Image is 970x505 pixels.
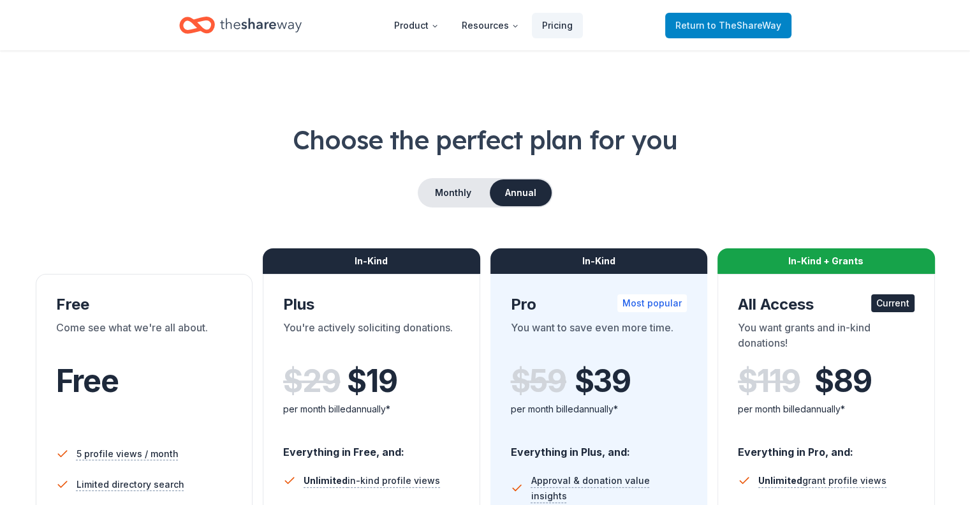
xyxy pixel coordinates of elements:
[263,248,480,274] div: In-Kind
[758,475,802,486] span: Unlimited
[347,363,397,399] span: $ 19
[77,477,184,492] span: Limited directory search
[738,402,915,417] div: per month billed annually*
[304,475,348,486] span: Unlimited
[283,402,460,417] div: per month billed annually*
[56,294,233,315] div: Free
[675,18,781,33] span: Return
[31,122,939,158] h1: Choose the perfect plan for you
[511,320,687,356] div: You want to save even more time.
[283,433,460,460] div: Everything in Free, and:
[490,179,552,206] button: Annual
[77,446,179,462] span: 5 profile views / month
[617,294,687,312] div: Most popular
[304,475,440,486] span: in-kind profile views
[179,10,302,40] a: Home
[575,363,631,399] span: $ 39
[814,363,871,399] span: $ 89
[758,475,886,486] span: grant profile views
[738,433,915,460] div: Everything in Pro, and:
[511,402,687,417] div: per month billed annually*
[871,294,915,312] div: Current
[283,294,460,315] div: Plus
[511,294,687,315] div: Pro
[717,248,935,274] div: In-Kind + Grants
[738,320,915,356] div: You want grants and in-kind donations!
[511,433,687,460] div: Everything in Plus, and:
[419,179,487,206] button: Monthly
[384,13,449,38] button: Product
[56,362,119,400] span: Free
[384,10,583,40] nav: Main
[665,13,791,38] a: Returnto TheShareWay
[56,320,233,356] div: Come see what we're all about.
[707,20,781,31] span: to TheShareWay
[283,320,460,356] div: You're actively soliciting donations.
[452,13,529,38] button: Resources
[738,294,915,315] div: All Access
[531,473,687,504] span: Approval & donation value insights
[532,13,583,38] a: Pricing
[490,248,708,274] div: In-Kind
